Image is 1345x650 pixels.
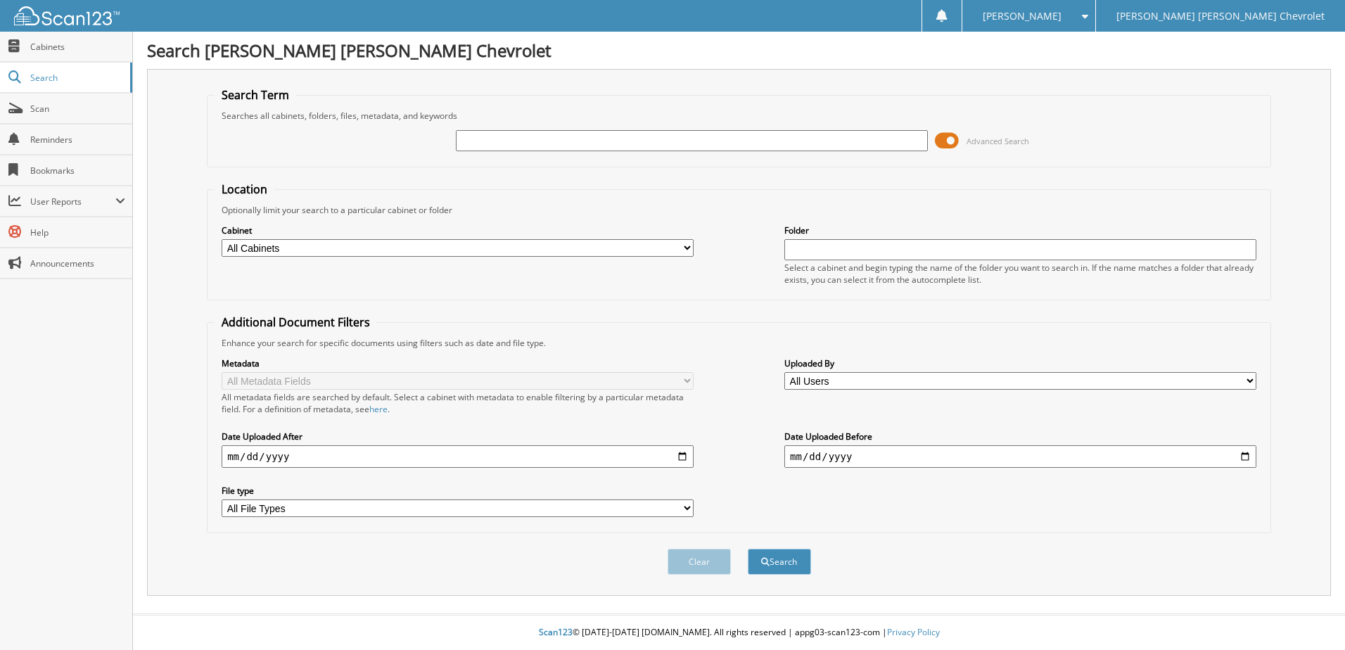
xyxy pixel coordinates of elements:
span: Help [30,227,125,238]
span: [PERSON_NAME] [PERSON_NAME] Chevrolet [1116,12,1325,20]
label: Uploaded By [784,357,1256,369]
img: scan123-logo-white.svg [14,6,120,25]
span: Scan123 [539,626,573,638]
label: Date Uploaded Before [784,431,1256,442]
div: Optionally limit your search to a particular cabinet or folder [215,204,1263,216]
button: Search [748,549,811,575]
legend: Search Term [215,87,296,103]
div: All metadata fields are searched by default. Select a cabinet with metadata to enable filtering b... [222,391,694,415]
label: Cabinet [222,224,694,236]
div: Searches all cabinets, folders, files, metadata, and keywords [215,110,1263,122]
a: Privacy Policy [887,626,940,638]
span: Scan [30,103,125,115]
input: end [784,445,1256,468]
span: Advanced Search [967,136,1029,146]
legend: Additional Document Filters [215,314,377,330]
label: Folder [784,224,1256,236]
label: Date Uploaded After [222,431,694,442]
legend: Location [215,181,274,197]
span: [PERSON_NAME] [983,12,1062,20]
h1: Search [PERSON_NAME] [PERSON_NAME] Chevrolet [147,39,1331,62]
span: Search [30,72,123,84]
label: Metadata [222,357,694,369]
a: here [369,403,388,415]
label: File type [222,485,694,497]
input: start [222,445,694,468]
div: Enhance your search for specific documents using filters such as date and file type. [215,337,1263,349]
div: © [DATE]-[DATE] [DOMAIN_NAME]. All rights reserved | appg03-scan123-com | [133,616,1345,650]
span: Cabinets [30,41,125,53]
span: Announcements [30,257,125,269]
button: Clear [668,549,731,575]
span: Reminders [30,134,125,146]
span: Bookmarks [30,165,125,177]
span: User Reports [30,196,115,208]
iframe: Chat Widget [1275,582,1345,650]
div: Select a cabinet and begin typing the name of the folder you want to search in. If the name match... [784,262,1256,286]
